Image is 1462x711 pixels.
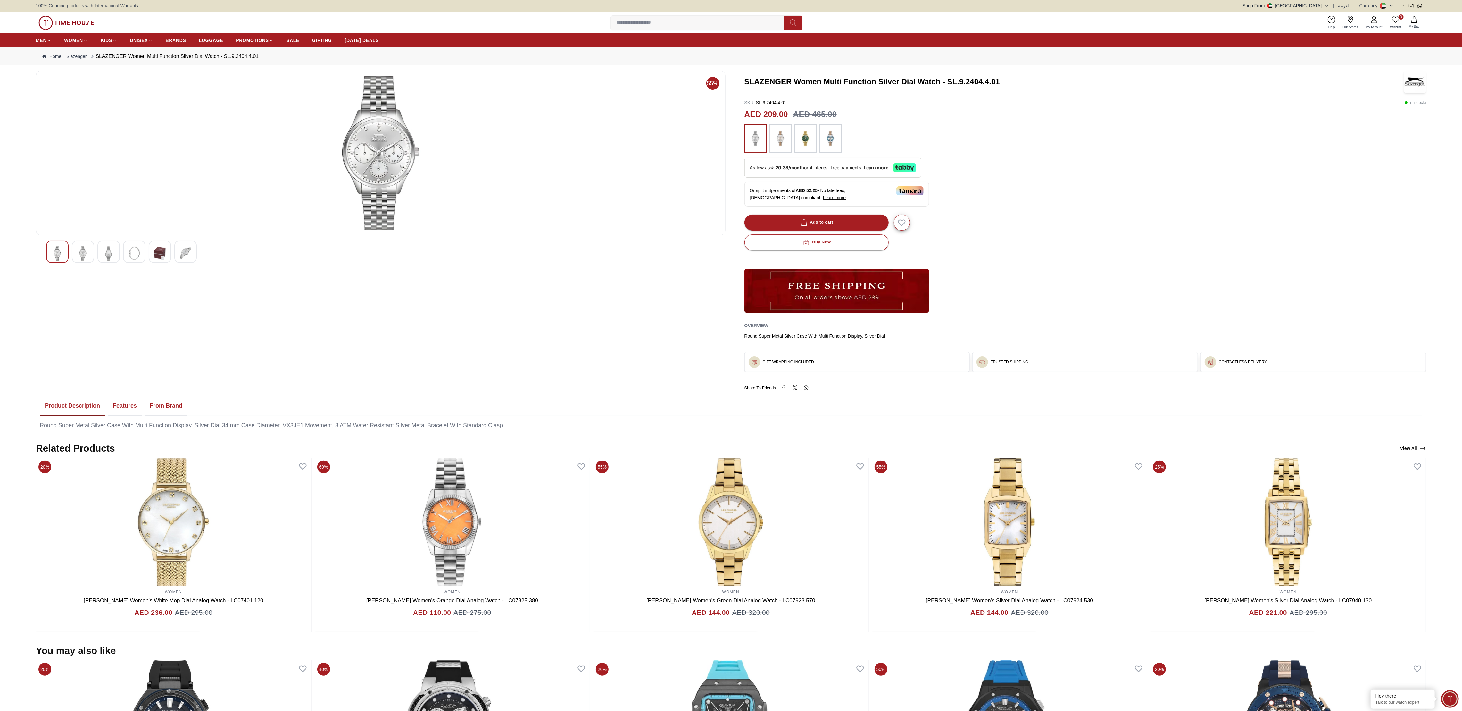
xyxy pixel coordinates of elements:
[199,37,223,44] span: LUGGAGE
[744,333,1426,339] div: Round Super Metal Silver Case With Multi Function Display, Silver Dial
[1011,607,1049,618] span: AED 320.00
[744,77,1369,87] h3: SLAZENGER Women Multi Function Silver Dial Watch - SL.9.2404.4.01
[1333,3,1334,9] span: |
[706,77,719,90] span: 55%
[1441,690,1459,708] div: Chat Widget
[1417,4,1422,8] a: Whatsapp
[596,663,609,676] span: 20%
[1406,24,1422,29] span: My Bag
[317,663,330,676] span: 40%
[453,607,491,618] span: AED 275.00
[1243,3,1329,9] button: Shop From[GEOGRAPHIC_DATA]
[802,239,831,246] div: Buy Now
[1359,3,1380,9] div: Currency
[744,215,889,231] button: Add to cart
[1404,71,1426,93] img: SLAZENGER Women Multi Function Silver Dial Watch - SL.9.2404.4.01
[154,246,166,261] img: SLAZENGER Women's Multi Function Silver Dial Watch - SL.9.2404.4.01
[199,35,223,46] a: LUGGAGE
[1405,99,1426,106] p: ( In stock )
[763,360,814,365] h3: GIFT WRAPPING INCLUDED
[89,53,259,60] div: SLAZENGER Women Multi Function Silver Dial Watch - SL.9.2404.4.01
[36,443,115,454] h2: Related Products
[77,246,89,261] img: SLAZENGER Women's Multi Function Silver Dial Watch - SL.9.2404.4.01
[1400,445,1426,452] div: View All
[748,128,764,149] img: ...
[101,37,112,44] span: KIDS
[145,396,187,416] button: From Brand
[317,461,330,473] span: 60%
[312,35,332,46] a: GIFTING
[1326,25,1338,30] span: Help
[312,37,332,44] span: GIFTING
[36,35,51,46] a: MEN
[692,607,730,618] h4: AED 144.00
[875,461,887,473] span: 55%
[38,461,51,473] span: 20%
[236,37,269,44] span: PROMOTIONS
[1388,25,1404,30] span: Wishlist
[40,421,1422,430] div: Round Super Metal Silver Case With Multi Function Display, Silver Dial 34 mm Case Diameter, VX3JE...
[1409,4,1414,8] a: Instagram
[896,186,924,195] img: Tamara
[366,597,538,604] a: [PERSON_NAME] Women's Orange Dial Analog Watch - LC07825.380
[166,35,186,46] a: BRANDS
[130,35,153,46] a: UNISEX
[36,458,311,586] img: Lee Cooper Women's White Mop Dial Analog Watch - LC07401.120
[1150,458,1426,586] img: Lee Cooper Women's Silver Dial Analog Watch - LC07940.130
[1405,15,1424,30] button: My Bag
[823,195,846,200] span: Learn more
[345,35,379,46] a: [DATE] DEALS
[1339,14,1362,31] a: Our Stores
[134,607,172,618] h4: AED 236.00
[103,246,114,261] img: SLAZENGER Women's Multi Function Silver Dial Watch - SL.9.2404.4.01
[180,246,191,261] img: SLAZENGER Women's Multi Function Silver Dial Watch - SL.9.2404.4.01
[1267,3,1273,8] img: United Arab Emirates
[744,108,788,121] h2: AED 209.00
[744,100,755,105] span: SKU :
[41,76,720,230] img: SLAZENGER Women's Multi Function Silver Dial Watch - SL.9.2404.4.01
[1400,4,1405,8] a: Facebook
[175,607,212,618] span: AED 295.00
[165,590,182,594] a: WOMEN
[38,16,94,30] img: ...
[744,321,768,330] h2: Overview
[64,37,83,44] span: WOMEN
[798,128,814,149] img: ...
[444,590,461,594] a: WOMEN
[66,53,87,60] a: Slazenger
[593,458,868,586] img: Lee Cooper Women's Green Dial Analog Watch - LC07923.570
[38,663,51,676] span: 20%
[1338,3,1350,9] button: العربية
[130,37,148,44] span: UNISEX
[315,458,590,586] img: Lee Cooper Women's Orange Dial Analog Watch - LC07825.380
[287,37,299,44] span: SALE
[40,396,105,416] button: Product Description
[1399,14,1404,20] span: 0
[793,108,837,121] h3: AED 465.00
[84,597,263,604] a: [PERSON_NAME] Women's White Mop Dial Analog Watch - LC07401.120
[1354,3,1356,9] span: |
[1153,663,1166,676] span: 20%
[646,597,815,604] a: [PERSON_NAME] Women's Green Dial Analog Watch - LC07923.570
[1399,444,1427,453] a: View All
[36,3,138,9] span: 100% Genuine products with International Warranty
[1153,461,1166,473] span: 25%
[596,461,609,473] span: 55%
[1396,3,1398,9] span: |
[1340,25,1361,30] span: Our Stores
[64,35,88,46] a: WOMEN
[744,99,787,106] p: SL.9.2404.4.01
[1280,590,1297,594] a: WOMEN
[796,188,818,193] span: AED 52.25
[287,35,299,46] a: SALE
[872,458,1147,586] img: Lee Cooper Women's Silver Dial Analog Watch - LC07924.530
[1325,14,1339,31] a: Help
[101,35,117,46] a: KIDS
[744,234,889,250] button: Buy Now
[42,53,61,60] a: Home
[1386,14,1405,31] a: 0Wishlist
